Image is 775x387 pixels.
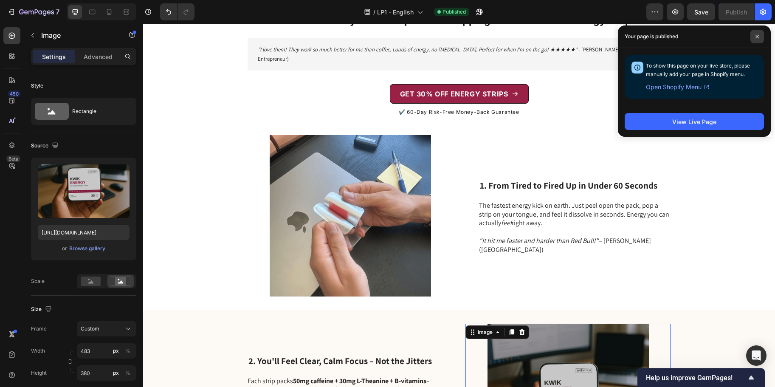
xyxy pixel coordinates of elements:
span: Custom [81,325,99,333]
div: Style [31,82,43,90]
button: Show survey - Help us improve GemPages! [646,373,756,383]
button: % [111,346,121,356]
button: 7 [3,3,63,20]
i: feel [358,195,369,203]
button: px [123,368,133,378]
span: / [373,8,375,17]
p: Image [41,30,113,40]
div: Rectangle [72,102,124,121]
label: Width [31,347,45,355]
div: px [113,369,119,377]
div: Size [31,304,54,315]
div: Browse gallery [69,245,105,252]
div: Open Intercom Messenger [746,345,767,366]
input: https://example.com/image.jpg [38,225,130,240]
span: 2. You'll Feel Clear, Calm Focus – Not the Jitters [105,331,289,343]
div: 450 [8,90,20,97]
p: ✔️ 60-Day Risk-Free Money-Back Guarantee [1,85,631,92]
a: GET 30% OFF ENERGY STRIPS [247,60,386,80]
p: Advanced [84,52,113,61]
img: gempages_583237578463904729-8abefa00-7576-45fe-8cd4-08ea8ef1413d.png [104,111,310,273]
button: Browse gallery [69,244,106,253]
p: GET 30% OFF ENERGY STRIPS [257,65,365,75]
span: Open Shopify Menu [646,82,702,92]
div: Scale [31,277,45,285]
p: Settings [42,52,66,61]
input: px% [77,343,136,359]
img: preview-image [38,164,130,218]
p: Your page is published [625,32,678,41]
iframe: Design area [143,24,775,387]
input: px% [77,365,136,381]
span: Save [694,8,708,16]
div: Beta [6,155,20,162]
label: Frame [31,325,47,333]
button: View Live Page [625,113,764,130]
label: Height [31,369,47,377]
div: View Live Page [672,117,716,126]
div: Publish [726,8,747,17]
div: Undo/Redo [160,3,194,20]
span: Help us improve GemPages! [646,374,746,382]
span: 1. From Tired to Fired Up in Under 60 Seconds [337,156,514,167]
button: Save [687,3,715,20]
span: or [62,243,67,254]
span: To show this page on your live store, please manually add your page in Shopify menu. [646,62,750,77]
span: LP1 - English [377,8,414,17]
div: % [125,369,130,377]
button: Publish [719,3,754,20]
button: px [123,346,133,356]
p: The fastest energy kick on earth. Just peel open the pack, pop a strip on your tongue, and feel i... [336,178,527,231]
button: % [111,368,121,378]
button: Custom [77,321,136,336]
p: 7 [56,7,59,17]
div: px [113,347,119,355]
span: Published [442,8,466,16]
div: % [125,347,130,355]
strong: 50mg caffeine + 30mg L-Theanine + B-vitamins [150,353,283,362]
i: "It hit me faster and harder than Red Bull!" [336,212,456,221]
div: Source [31,140,60,152]
div: Image [333,305,351,312]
